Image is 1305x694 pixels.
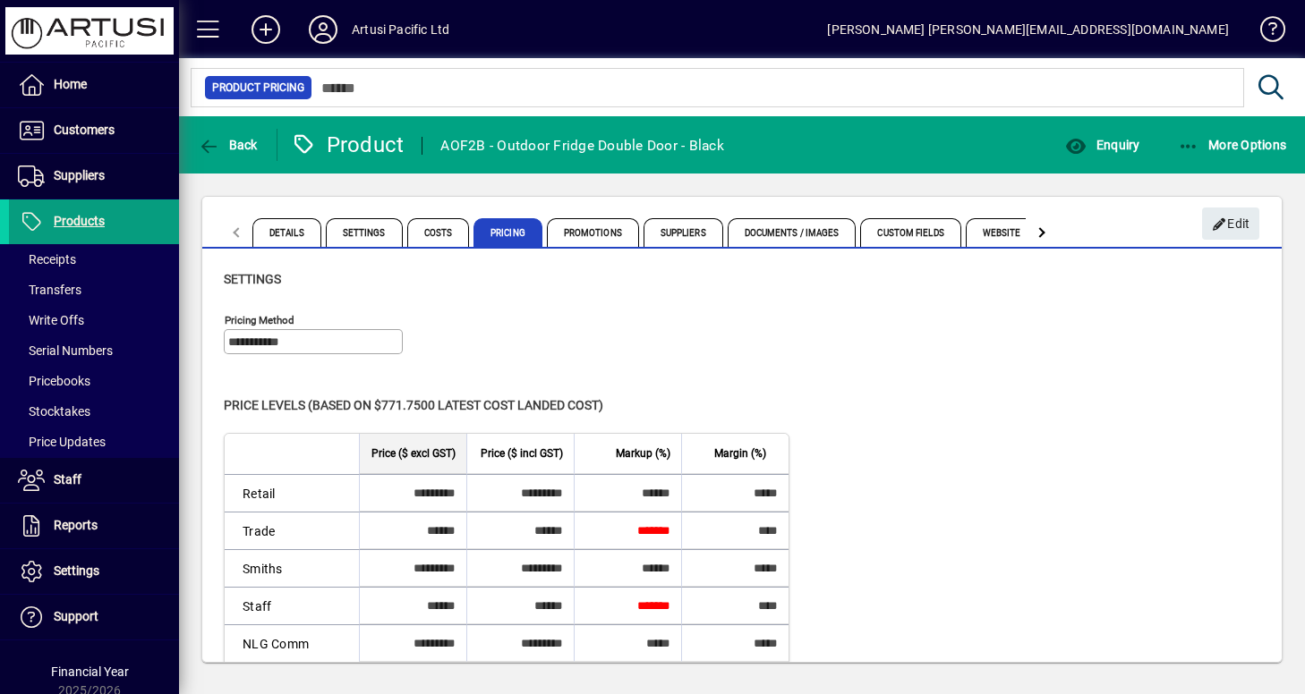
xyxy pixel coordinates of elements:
span: Custom Fields [860,218,960,247]
a: Support [9,595,179,639]
a: Reports [9,504,179,548]
a: Price Updates [9,427,179,457]
div: Product [291,131,405,159]
div: [PERSON_NAME] [PERSON_NAME][EMAIL_ADDRESS][DOMAIN_NAME] [827,15,1229,44]
span: Suppliers [54,168,105,182]
button: Enquiry [1061,129,1144,161]
span: Home [54,77,87,91]
td: Smiths [225,549,359,587]
span: Stocktakes [18,404,90,419]
span: Settings [326,218,403,247]
a: Customers [9,108,179,153]
span: Margin (%) [714,444,766,463]
span: Back [198,138,258,152]
span: Price ($ incl GST) [481,444,563,463]
span: Promotions [547,218,639,247]
span: Reports [54,518,98,532]
span: More Options [1178,138,1287,152]
div: Artusi Pacific Ltd [352,15,449,44]
a: Pricebooks [9,366,179,396]
a: Knowledge Base [1247,4,1283,62]
span: Details [252,218,321,247]
div: AOF2B - Outdoor Fridge Double Door - Black [440,131,724,160]
td: Retail [225,474,359,512]
app-page-header-button: Back [179,129,277,161]
span: Settings [224,272,281,286]
span: Transfers [18,283,81,297]
button: More Options [1173,129,1292,161]
td: Staff [225,587,359,624]
span: Settings [54,563,99,578]
span: Price Updates [18,435,106,449]
mat-label: Pricing method [225,314,294,326]
button: Back [193,129,262,161]
span: Pricing [473,218,542,247]
span: Financial Year [51,664,129,679]
span: Price ($ excl GST) [371,444,456,463]
td: NLG Comm [225,624,359,662]
span: Receipts [18,252,76,267]
a: Suppliers [9,154,179,199]
a: Transfers [9,275,179,305]
button: Profile [294,13,352,46]
td: Trade [225,512,359,549]
span: Price levels (based on $771.7500 Latest cost landed cost) [224,398,603,412]
a: Staff [9,458,179,503]
span: Documents / Images [728,218,857,247]
span: Enquiry [1065,138,1139,152]
span: Costs [407,218,470,247]
span: Serial Numbers [18,343,113,358]
a: Write Offs [9,305,179,335]
span: Markup (%) [616,444,670,463]
span: Write Offs [18,313,84,327]
a: Serial Numbers [9,335,179,366]
span: Product Pricing [212,79,304,97]
a: Receipts [9,244,179,275]
a: Stocktakes [9,396,179,427]
span: Edit [1212,209,1250,239]
span: Products [54,214,105,228]
a: Settings [9,549,179,594]
span: Customers [54,123,115,137]
span: Website [966,218,1038,247]
span: Staff [54,472,81,487]
span: Support [54,609,98,623]
button: Add [237,13,294,46]
span: Suppliers [644,218,723,247]
button: Edit [1202,207,1259,240]
span: Pricebooks [18,374,90,388]
a: Home [9,63,179,107]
